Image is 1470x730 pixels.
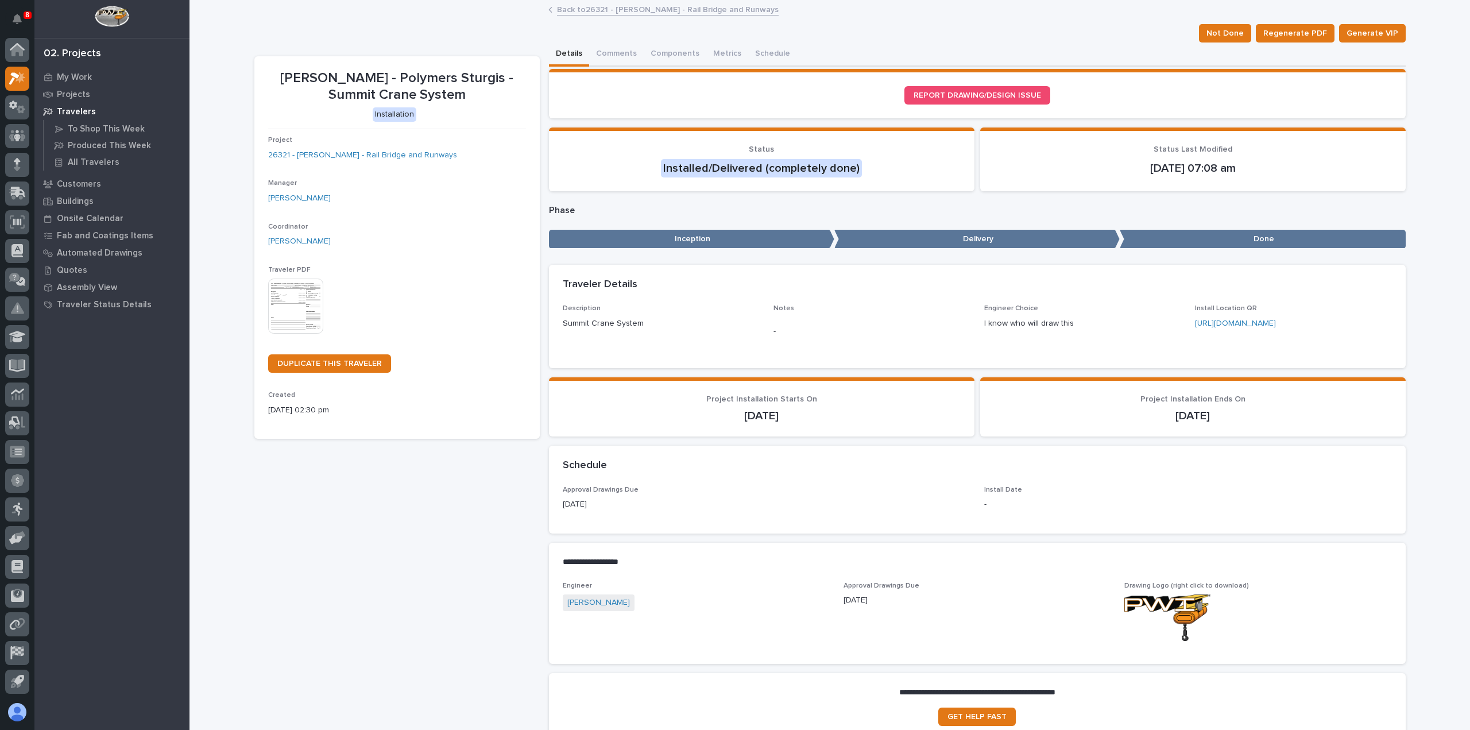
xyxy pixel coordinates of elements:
[268,149,457,161] a: 26321 - [PERSON_NAME] - Rail Bridge and Runways
[549,43,589,67] button: Details
[44,137,189,153] a: Produced This Week
[563,305,601,312] span: Description
[563,486,639,493] span: Approval Drawings Due
[268,192,331,204] a: [PERSON_NAME]
[844,582,919,589] span: Approval Drawings Due
[57,214,123,224] p: Onsite Calendar
[57,283,117,293] p: Assembly View
[984,305,1038,312] span: Engineer Choice
[14,14,29,32] div: Notifications8
[44,48,101,60] div: 02. Projects
[563,409,961,423] p: [DATE]
[57,248,142,258] p: Automated Drawings
[34,103,189,120] a: Travelers
[34,296,189,313] a: Traveler Status Details
[95,6,129,27] img: Workspace Logo
[1263,26,1327,40] span: Regenerate PDF
[268,235,331,248] a: [PERSON_NAME]
[57,196,94,207] p: Buildings
[373,107,416,122] div: Installation
[44,154,189,170] a: All Travelers
[834,230,1120,249] p: Delivery
[661,159,862,177] div: Installed/Delivered (completely done)
[268,392,295,399] span: Created
[706,395,817,403] span: Project Installation Starts On
[914,91,1041,99] span: REPORT DRAWING/DESIGN ISSUE
[938,708,1016,726] a: GET HELP FAST
[268,180,297,187] span: Manager
[57,179,101,190] p: Customers
[68,141,151,151] p: Produced This Week
[34,261,189,279] a: Quotes
[34,279,189,296] a: Assembly View
[25,11,29,19] p: 8
[5,700,29,724] button: users-avatar
[1140,395,1245,403] span: Project Installation Ends On
[57,90,90,100] p: Projects
[34,210,189,227] a: Onsite Calendar
[34,86,189,103] a: Projects
[1124,594,1210,641] img: t5p7i7VLJAKhZK9GgMAygZ3XM4j0Howduz6QsiTza6E
[589,43,644,67] button: Comments
[34,244,189,261] a: Automated Drawings
[57,231,153,241] p: Fab and Coatings Items
[1339,24,1406,43] button: Generate VIP
[1154,145,1232,153] span: Status Last Modified
[268,404,526,416] p: [DATE] 02:30 pm
[44,121,189,137] a: To Shop This Week
[34,227,189,244] a: Fab and Coatings Items
[947,713,1007,721] span: GET HELP FAST
[277,360,382,368] span: DUPLICATE THIS TRAVELER
[1120,230,1405,249] p: Done
[268,354,391,373] a: DUPLICATE THIS TRAVELER
[904,86,1050,105] a: REPORT DRAWING/DESIGN ISSUE
[549,205,1406,216] p: Phase
[268,137,292,144] span: Project
[563,459,607,472] h2: Schedule
[57,107,96,117] p: Travelers
[563,279,637,291] h2: Traveler Details
[563,318,760,330] p: Summit Crane System
[34,68,189,86] a: My Work
[1124,582,1249,589] span: Drawing Logo (right click to download)
[268,223,308,230] span: Coordinator
[563,499,970,511] p: [DATE]
[57,72,92,83] p: My Work
[549,230,834,249] p: Inception
[994,409,1392,423] p: [DATE]
[268,266,311,273] span: Traveler PDF
[1256,24,1334,43] button: Regenerate PDF
[1195,319,1276,327] a: [URL][DOMAIN_NAME]
[34,192,189,210] a: Buildings
[1347,26,1398,40] span: Generate VIP
[68,124,145,134] p: To Shop This Week
[644,43,706,67] button: Components
[994,161,1392,175] p: [DATE] 07:08 am
[1199,24,1251,43] button: Not Done
[1195,305,1257,312] span: Install Location QR
[1206,26,1244,40] span: Not Done
[773,305,794,312] span: Notes
[5,7,29,31] button: Notifications
[57,300,152,310] p: Traveler Status Details
[57,265,87,276] p: Quotes
[557,2,779,16] a: Back to26321 - [PERSON_NAME] - Rail Bridge and Runways
[984,499,1392,511] p: -
[563,582,592,589] span: Engineer
[268,70,526,103] p: [PERSON_NAME] - Polymers Sturgis - Summit Crane System
[34,175,189,192] a: Customers
[844,594,1111,607] p: [DATE]
[773,326,970,338] p: -
[749,145,774,153] span: Status
[567,597,630,609] a: [PERSON_NAME]
[706,43,748,67] button: Metrics
[984,318,1181,330] p: I know who will draw this
[68,157,119,168] p: All Travelers
[984,486,1022,493] span: Install Date
[748,43,797,67] button: Schedule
